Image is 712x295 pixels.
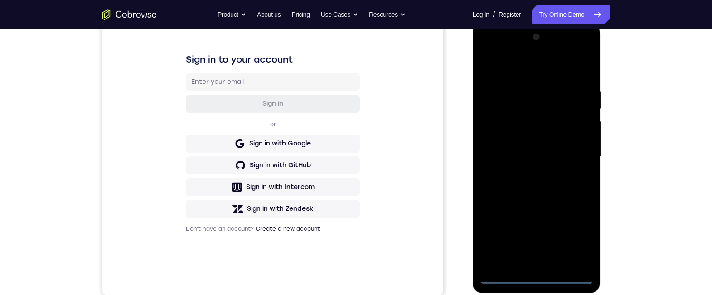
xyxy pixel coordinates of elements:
button: Use Cases [321,5,358,24]
a: Try Online Demo [532,5,610,24]
p: Don't have an account? [83,234,257,242]
button: Sign in with GitHub [83,165,257,184]
a: Create a new account [153,235,218,241]
div: Sign in with Google [147,148,208,157]
a: About us [257,5,281,24]
span: / [493,9,495,20]
button: Sign in with Intercom [83,187,257,205]
div: Sign in with Intercom [144,192,212,201]
button: Resources [369,5,406,24]
p: or [166,130,175,137]
button: Sign in with Google [83,144,257,162]
button: Sign in with Zendesk [83,209,257,227]
div: Sign in with Zendesk [145,213,211,222]
a: Register [499,5,521,24]
div: Sign in with GitHub [147,170,208,179]
a: Go to the home page [102,9,157,20]
a: Pricing [291,5,310,24]
button: Product [218,5,246,24]
a: Log In [473,5,489,24]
